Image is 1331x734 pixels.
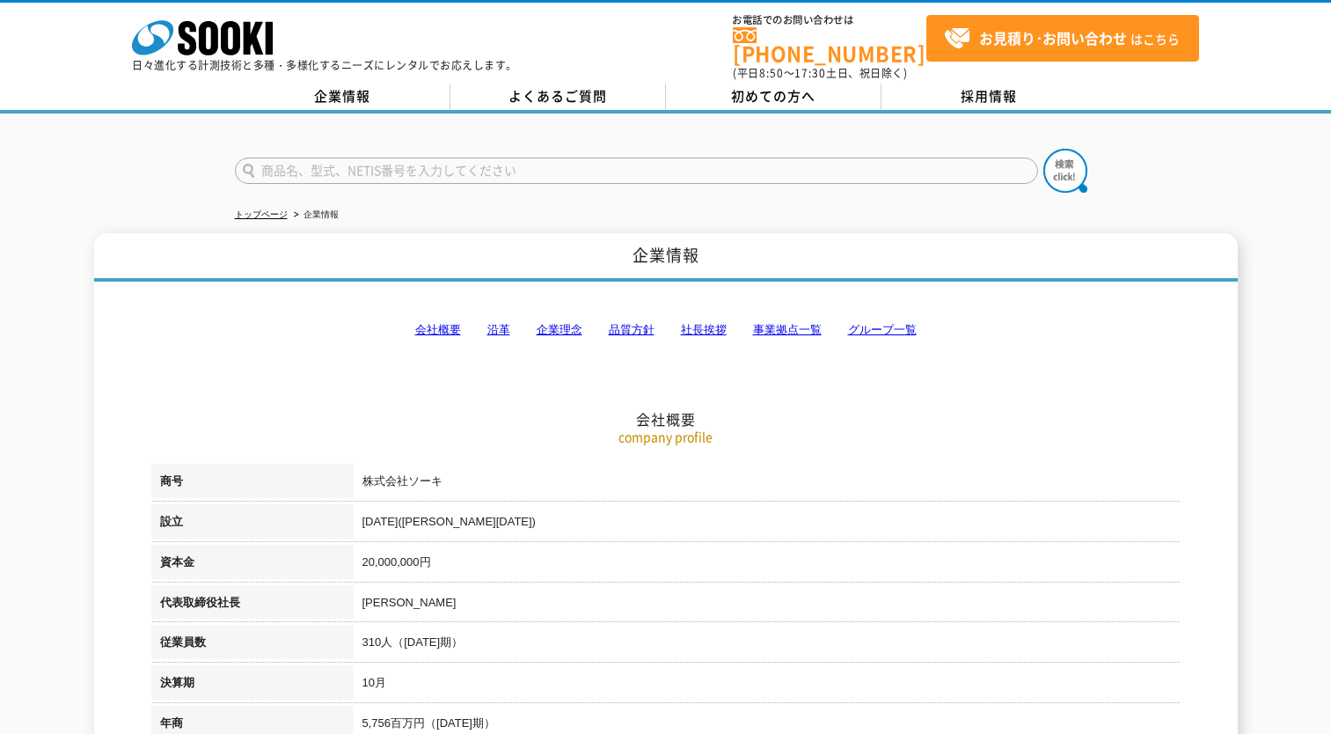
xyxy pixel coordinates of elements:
[151,234,1181,429] h2: 会社概要
[415,323,461,336] a: 会社概要
[354,665,1181,706] td: 10月
[759,65,784,81] span: 8:50
[537,323,582,336] a: 企業理念
[290,206,339,224] li: 企業情報
[733,15,926,26] span: お電話でのお問い合わせは
[354,585,1181,626] td: [PERSON_NAME]
[354,504,1181,545] td: [DATE]([PERSON_NAME][DATE])
[354,625,1181,665] td: 310人（[DATE]期）
[151,665,354,706] th: 決算期
[151,504,354,545] th: 設立
[979,27,1127,48] strong: お見積り･お問い合わせ
[733,27,926,63] a: [PHONE_NUMBER]
[151,625,354,665] th: 従業員数
[753,323,822,336] a: 事業拠点一覧
[926,15,1199,62] a: お見積り･お問い合わせはこちら
[944,26,1180,52] span: はこちら
[132,60,517,70] p: 日々進化する計測技術と多種・多様化するニーズにレンタルでお応えします。
[881,84,1097,110] a: 採用情報
[731,86,815,106] span: 初めての方へ
[151,545,354,585] th: 資本金
[94,233,1238,282] h1: 企業情報
[666,84,881,110] a: 初めての方へ
[848,323,917,336] a: グループ一覧
[794,65,826,81] span: 17:30
[609,323,655,336] a: 品質方針
[681,323,727,336] a: 社長挨拶
[733,65,907,81] span: (平日 ～ 土日、祝日除く)
[151,585,354,626] th: 代表取締役社長
[235,158,1038,184] input: 商品名、型式、NETIS番号を入力してください
[1043,149,1087,193] img: btn_search.png
[354,545,1181,585] td: 20,000,000円
[450,84,666,110] a: よくあるご質問
[151,428,1181,446] p: company profile
[235,209,288,219] a: トップページ
[235,84,450,110] a: 企業情報
[487,323,510,336] a: 沿革
[354,464,1181,504] td: 株式会社ソーキ
[151,464,354,504] th: 商号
